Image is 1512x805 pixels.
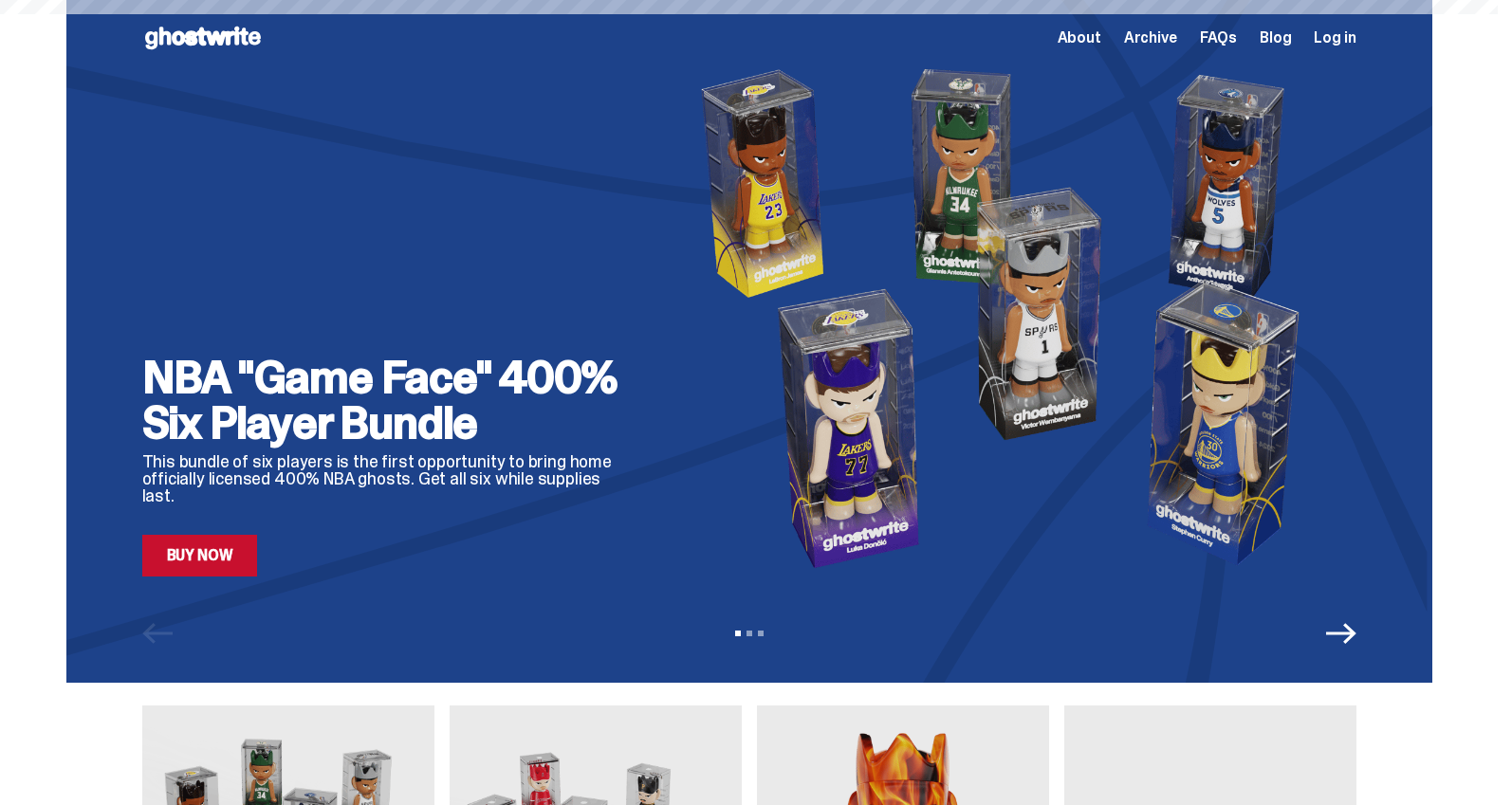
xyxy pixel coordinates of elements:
a: Blog [1260,30,1291,46]
p: This bundle of six players is the first opportunity to bring home officially licensed 400% NBA gh... [142,453,636,504]
a: Log in [1314,30,1355,46]
button: Next [1326,618,1356,649]
button: View slide 1 [735,631,741,636]
a: About [1058,30,1101,46]
img: NBA "Game Face" 400% Six Player Bundle [666,59,1356,576]
a: Buy Now [142,535,258,576]
h2: NBA "Game Face" 400% Six Player Bundle [142,355,636,446]
a: Archive [1124,30,1177,46]
a: FAQs [1200,30,1237,46]
button: View slide 3 [758,631,764,636]
button: View slide 2 [747,631,752,636]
